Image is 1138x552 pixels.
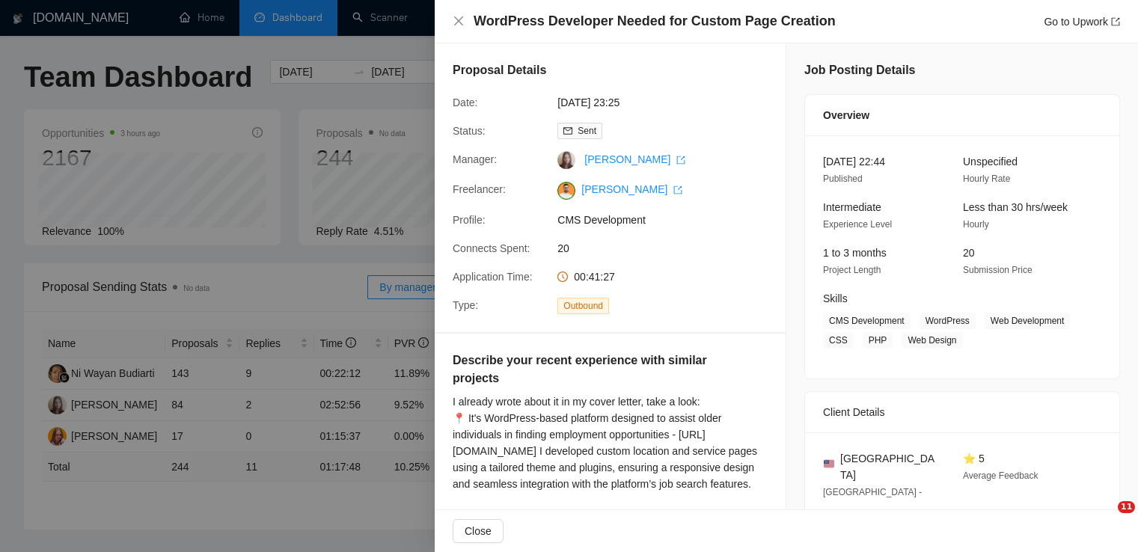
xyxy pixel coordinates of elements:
span: ⭐ 5 [963,453,985,464]
span: Hourly Rate [963,174,1010,184]
button: Close [453,15,465,28]
span: CSS [823,332,854,349]
span: CMS Development [557,212,782,228]
a: [PERSON_NAME] export [584,153,685,165]
h5: Proposal Details [453,61,546,79]
span: Experience Level [823,219,892,230]
span: Manager: [453,153,497,165]
span: PHP [863,332,893,349]
span: Submission Price [963,265,1033,275]
span: Date: [453,96,477,108]
span: Project Length [823,265,881,275]
span: Skills [823,292,848,304]
span: [GEOGRAPHIC_DATA] - [823,487,922,497]
span: Sent [578,126,596,136]
h5: Describe your recent experience with similar projects [453,352,721,387]
span: 20 [557,240,782,257]
img: 🇺🇸 [824,459,834,469]
h5: Job Posting Details [804,61,915,79]
div: Client Details [823,392,1101,432]
span: [GEOGRAPHIC_DATA] [840,450,939,483]
iframe: Intercom live chat [1087,501,1123,537]
a: Go to Upworkexport [1044,16,1120,28]
span: WordPress [920,313,976,329]
span: Type: [453,299,478,311]
a: [PERSON_NAME] export [581,183,682,195]
span: Intermediate [823,201,881,213]
span: Published [823,174,863,184]
span: close [453,15,465,27]
span: 11 [1118,501,1135,513]
span: export [676,156,685,165]
span: export [1111,17,1120,26]
span: Web Design [902,332,962,349]
span: [DATE] 22:44 [823,156,885,168]
span: 20 [963,247,975,259]
span: [DATE] 23:25 [557,94,782,111]
span: export [673,185,682,194]
span: Connects Spent: [453,242,530,254]
span: Overview [823,107,869,123]
button: Close [453,519,504,543]
h4: WordPress Developer Needed for Custom Page Creation [474,12,836,31]
span: Web Development [985,313,1071,329]
span: Application Time: [453,271,533,283]
span: Close [465,523,492,539]
img: c1NLmzrk-0pBZjOo1nLSJnOz0itNHKTdmMHAt8VIsLFzaWqqsJDJtcFyV3OYvrqgu3 [557,182,575,200]
span: 00:41:27 [574,271,615,283]
span: Outbound [557,298,609,314]
span: 1 to 3 months [823,247,887,259]
span: Profile: [453,214,486,226]
span: CMS Development [823,313,911,329]
span: Freelancer: [453,183,506,195]
span: clock-circle [557,272,568,282]
span: Status: [453,125,486,137]
span: mail [563,126,572,135]
div: I already wrote about it in my cover letter, take a look: 📍 It's WordPress-based platform designe... [453,393,768,492]
span: Unspecified [963,156,1018,168]
span: Hourly [963,219,989,230]
span: Average Feedback [963,470,1038,481]
span: Less than 30 hrs/week [963,201,1068,213]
